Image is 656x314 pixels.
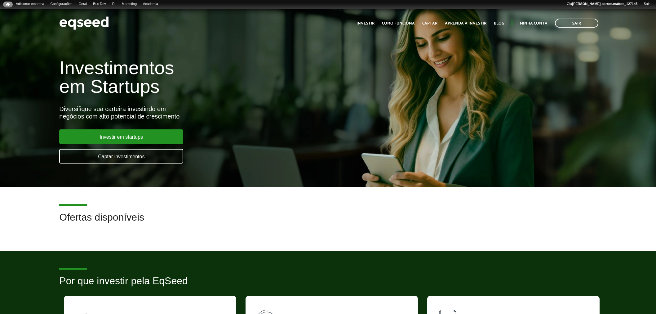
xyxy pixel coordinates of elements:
a: Blog [494,21,504,25]
a: Adicionar empresa [13,2,47,7]
h2: Ofertas disponíveis [59,212,596,232]
a: Aprenda a investir [445,21,486,25]
a: Minha conta [520,21,547,25]
a: RI [109,2,119,7]
a: Como funciona [382,21,415,25]
h1: Investimentos em Startups [59,59,378,96]
a: Olá[PERSON_NAME].barros.mattos_127145 [564,2,640,7]
a: Captar investimentos [59,149,183,164]
a: Início [3,2,13,7]
div: Diversifique sua carteira investindo em negócios com alto potencial de crescimento [59,105,378,120]
a: Configurações [47,2,76,7]
a: Investir [357,21,375,25]
a: Bus Dev [90,2,109,7]
img: EqSeed [59,15,109,31]
a: Sair [640,2,653,7]
strong: [PERSON_NAME].barros.mattos_127145 [572,2,637,6]
a: Investir em startups [59,129,183,144]
a: Marketing [119,2,140,7]
h2: Por que investir pela EqSeed [59,276,596,296]
a: Captar [422,21,437,25]
a: Geral [75,2,90,7]
span: Início [6,2,10,7]
a: Academia [140,2,161,7]
a: Sair [555,19,598,28]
